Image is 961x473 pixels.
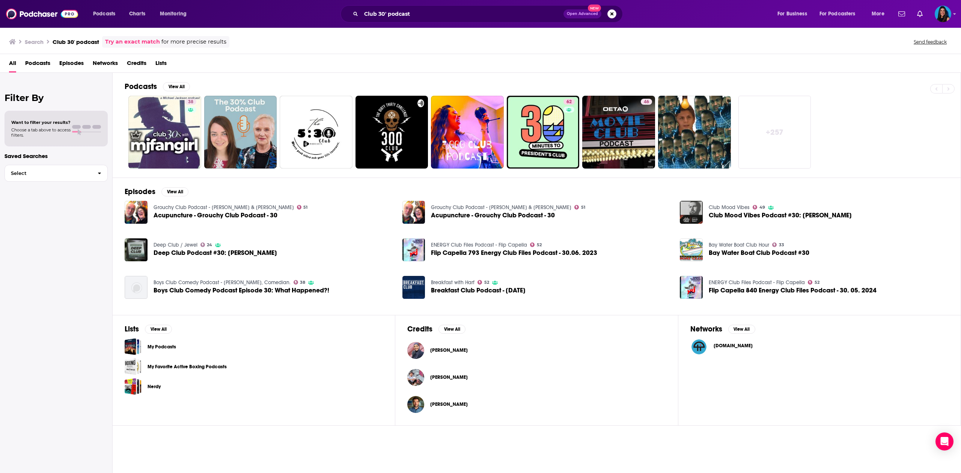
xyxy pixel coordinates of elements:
span: 62 [566,98,572,106]
img: Jeremiah Lee McVay [407,396,424,413]
img: Fredrik Lemon [407,369,424,386]
a: Grouchy Club Podcast - Kate Copstick & John Fleming [431,204,571,211]
a: 38 [185,99,196,105]
h2: Credits [407,324,432,334]
img: Bay Water Boat Club Podcast #30 [680,238,703,261]
span: Logged in as kateyquinn [935,6,951,22]
a: Nerdy [148,383,161,391]
span: Flip Capella 793 Energy Club Files Podcast - 30.06. 2023 [431,250,597,256]
a: 52 [477,280,489,285]
button: TWiT.tv logo[DOMAIN_NAME] [690,338,949,356]
a: Networks [93,57,118,72]
a: Breakfast Club Podcast - Tuesday 30th May 2017 [402,276,425,299]
button: View All [163,82,190,91]
a: Show notifications dropdown [914,8,926,20]
img: Loubna Zarrou [407,342,424,359]
a: My Favorite Active Boxing Podcasts [125,358,142,375]
a: Show notifications dropdown [895,8,908,20]
a: 51 [574,205,585,209]
a: 52 [530,243,542,247]
a: Podcasts [25,57,50,72]
span: Credits [127,57,146,72]
span: 38 [188,98,193,106]
a: 33 [772,243,784,247]
a: Deep Club / Jewel [154,242,197,248]
span: 24 [207,243,212,247]
span: 33 [779,243,784,247]
a: 51 [297,205,308,209]
a: My Podcasts [125,338,142,355]
span: More [872,9,884,19]
a: Jeremiah Lee McVay [430,401,468,407]
h2: Networks [690,324,722,334]
button: Loubna ZarrouLoubna Zarrou [407,338,666,362]
a: Flip Capella 840 Energy Club Files Podcast - 30. 05. 2024 [709,287,877,294]
a: My Favorite Active Boxing Podcasts [148,363,227,371]
a: Boys Club Comedy Podcast Episode 30: What Happened?! [154,287,329,294]
span: For Podcasters [819,9,856,19]
span: Bay Water Boat Club Podcast #30 [709,250,809,256]
a: Loubna Zarrou [430,347,468,353]
a: Acupuncture - Grouchy Club Podcast - 30 [125,201,148,224]
img: Club Mood Vibes Podcast #30: Patrick Ebert [680,201,703,224]
a: +257 [738,96,811,169]
span: 52 [815,281,819,284]
span: Open Advanced [567,12,598,16]
span: Nerdy [125,378,142,395]
a: Lists [155,57,167,72]
a: My Podcasts [148,343,176,351]
span: 52 [484,281,489,284]
button: View All [728,325,755,334]
h2: Filter By [5,92,108,103]
a: Fredrik Lemon [430,374,468,380]
button: View All [161,187,188,196]
a: CreditsView All [407,324,465,334]
span: for more precise results [161,38,226,46]
span: Club Mood Vibes Podcast #30: [PERSON_NAME] [709,212,852,218]
span: 46 [644,98,649,106]
span: New [588,5,601,12]
h2: Podcasts [125,82,157,91]
span: Podcasts [93,9,115,19]
span: 51 [303,206,307,209]
a: PodcastsView All [125,82,190,91]
img: TWiT.tv logo [690,338,708,356]
a: ENERGY Club Files Podcast - Flip Capella [709,279,805,286]
a: Acupuncture - Grouchy Club Podcast - 30 [154,212,277,218]
button: Fredrik LemonFredrik Lemon [407,365,666,389]
img: Deep Club Podcast #30: James Stevens [125,238,148,261]
span: Monitoring [160,9,187,19]
button: open menu [772,8,816,20]
a: 38 [128,96,201,169]
button: Show profile menu [935,6,951,22]
img: Flip Capella 793 Energy Club Files Podcast - 30.06. 2023 [402,238,425,261]
span: [DOMAIN_NAME] [714,343,753,349]
a: 49 [753,205,765,209]
span: Deep Club Podcast #30: [PERSON_NAME] [154,250,277,256]
img: Podchaser - Follow, Share and Rate Podcasts [6,7,78,21]
a: Acupuncture - Grouchy Club Podcast - 30 [431,212,555,218]
button: open menu [155,8,196,20]
span: Want to filter your results? [11,120,71,125]
a: 38 [294,280,306,285]
a: Boys Club Comedy Podcast Episode 30: What Happened?! [125,276,148,299]
a: Club Mood Vibes Podcast #30: Patrick Ebert [709,212,852,218]
div: Search podcasts, credits, & more... [348,5,630,23]
h3: Search [25,38,44,45]
input: Search podcasts, credits, & more... [361,8,563,20]
img: Acupuncture - Grouchy Club Podcast - 30 [402,201,425,224]
a: Breakfast Club Podcast - Tuesday 30th May 2017 [431,287,526,294]
span: Select [5,171,92,176]
a: Grouchy Club Podcast - Kate Copstick & John Fleming [154,204,294,211]
a: 46 [641,99,652,105]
